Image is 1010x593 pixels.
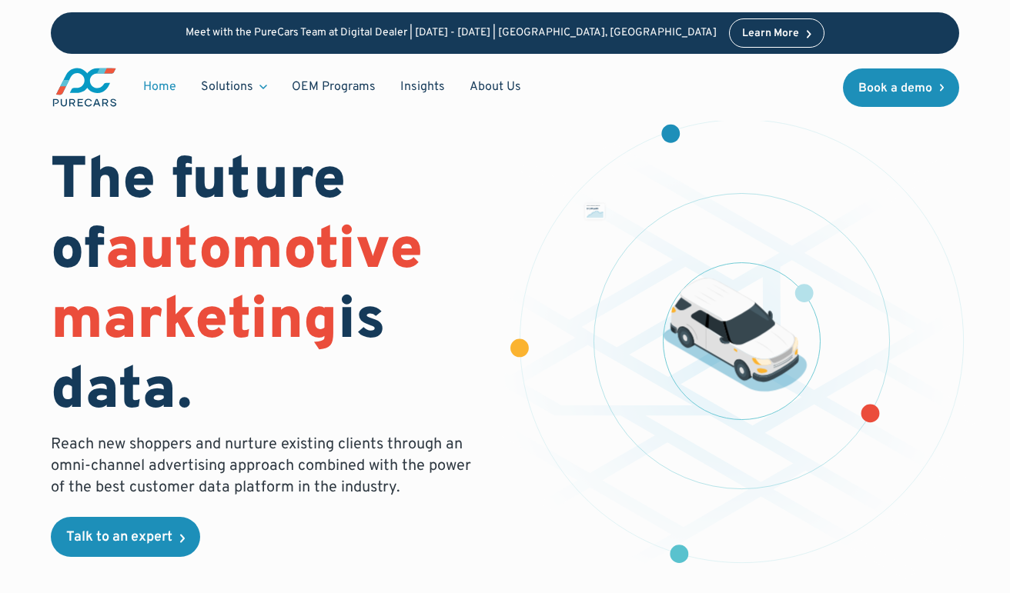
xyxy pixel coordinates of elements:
[51,148,487,428] h1: The future of is data.
[201,78,253,95] div: Solutions
[51,66,119,108] a: main
[66,531,172,545] div: Talk to an expert
[51,517,200,557] a: Talk to an expert
[843,68,960,107] a: Book a demo
[858,82,932,95] div: Book a demo
[729,18,824,48] a: Learn More
[51,434,487,498] p: Reach new shoppers and nurture existing clients through an omni-channel advertising approach comb...
[388,72,457,102] a: Insights
[51,66,119,108] img: purecars logo
[186,27,717,40] p: Meet with the PureCars Team at Digital Dealer | [DATE] - [DATE] | [GEOGRAPHIC_DATA], [GEOGRAPHIC_...
[742,28,799,39] div: Learn More
[279,72,388,102] a: OEM Programs
[457,72,533,102] a: About Us
[51,215,423,359] span: automotive marketing
[131,72,189,102] a: Home
[585,204,604,219] img: chart showing monthly dealership revenue of $7m
[189,72,279,102] div: Solutions
[663,278,807,392] img: illustration of a vehicle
